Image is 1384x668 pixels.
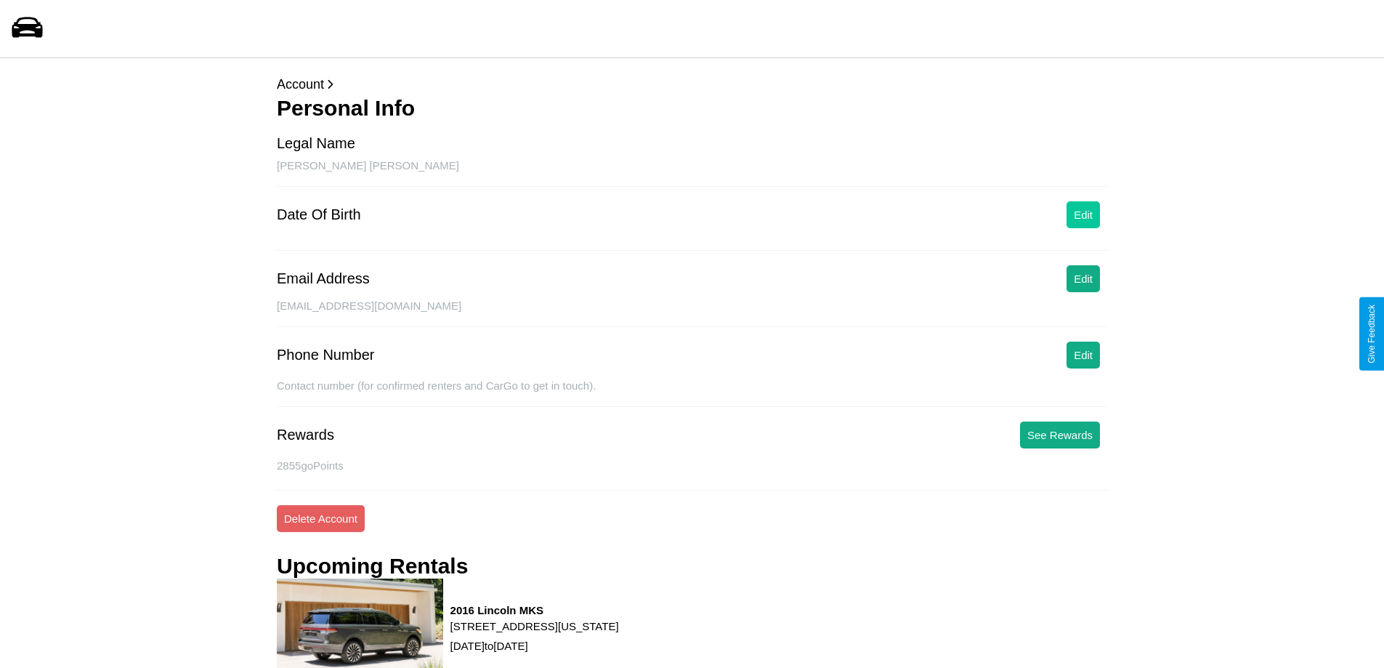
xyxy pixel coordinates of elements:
[450,616,619,636] p: [STREET_ADDRESS][US_STATE]
[277,505,365,532] button: Delete Account
[277,270,370,287] div: Email Address
[277,456,1107,475] p: 2855 goPoints
[277,159,1107,187] div: [PERSON_NAME] [PERSON_NAME]
[450,636,619,656] p: [DATE] to [DATE]
[450,604,619,616] h3: 2016 Lincoln MKS
[277,73,1107,96] p: Account
[277,96,1107,121] h3: Personal Info
[1067,201,1100,228] button: Edit
[277,135,355,152] div: Legal Name
[1020,422,1100,448] button: See Rewards
[277,427,334,443] div: Rewards
[277,379,1107,407] div: Contact number (for confirmed renters and CarGo to get in touch).
[1067,342,1100,369] button: Edit
[277,206,361,223] div: Date Of Birth
[1367,305,1377,363] div: Give Feedback
[1067,265,1100,292] button: Edit
[277,299,1107,327] div: [EMAIL_ADDRESS][DOMAIN_NAME]
[277,554,468,579] h3: Upcoming Rentals
[277,347,375,363] div: Phone Number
